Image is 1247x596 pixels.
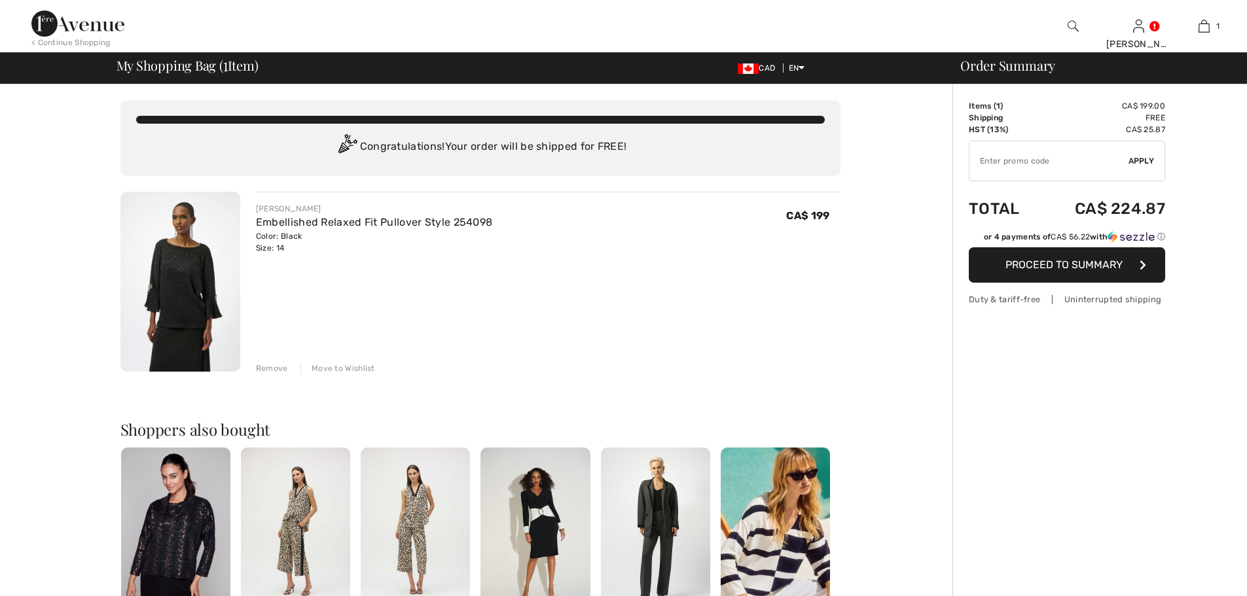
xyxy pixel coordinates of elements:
div: [PERSON_NAME] [1106,37,1170,51]
td: Total [969,186,1039,231]
div: or 4 payments ofCA$ 56.22withSezzle Click to learn more about Sezzle [969,231,1165,247]
span: 1 [223,56,228,73]
span: EN [789,63,805,73]
button: Proceed to Summary [969,247,1165,283]
img: My Info [1133,18,1144,34]
div: Color: Black Size: 14 [256,230,493,254]
span: CAD [738,63,780,73]
a: Sign In [1133,20,1144,32]
div: < Continue Shopping [31,37,111,48]
div: Duty & tariff-free | Uninterrupted shipping [969,293,1165,306]
div: [PERSON_NAME] [256,203,493,215]
input: Promo code [969,141,1129,181]
div: or 4 payments of with [984,231,1165,243]
img: search the website [1068,18,1079,34]
span: CA$ 56.22 [1051,232,1090,241]
div: Remove [256,362,288,374]
div: Move to Wishlist [300,362,375,374]
img: Canadian Dollar [738,63,759,74]
a: 1 [1172,18,1236,34]
img: Embellished Relaxed Fit Pullover Style 254098 [120,192,240,372]
img: My Bag [1199,18,1210,34]
img: Congratulation2.svg [334,134,360,160]
td: Items ( ) [969,100,1039,112]
img: 1ère Avenue [31,10,124,37]
div: Congratulations! Your order will be shipped for FREE! [136,134,825,160]
td: CA$ 199.00 [1039,100,1165,112]
span: 1 [996,101,1000,111]
div: Order Summary [945,59,1239,72]
td: Free [1039,112,1165,124]
a: Embellished Relaxed Fit Pullover Style 254098 [256,216,493,228]
span: 1 [1216,20,1220,32]
td: Shipping [969,112,1039,124]
span: My Shopping Bag ( Item) [117,59,259,72]
span: Proceed to Summary [1005,258,1123,271]
img: Sezzle [1108,231,1155,243]
td: HST (13%) [969,124,1039,135]
td: CA$ 25.87 [1039,124,1165,135]
h2: Shoppers also bought [120,421,840,437]
td: CA$ 224.87 [1039,186,1165,231]
span: CA$ 199 [786,209,829,222]
span: Apply [1129,155,1155,167]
